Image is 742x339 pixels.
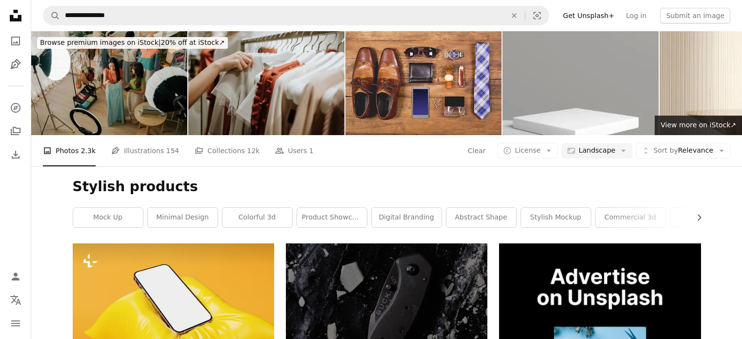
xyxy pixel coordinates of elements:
a: a knife laying on top of a black surface [286,306,487,315]
a: Phone with a white screen sits on a yellow pillow. [73,296,274,304]
button: Landscape [562,143,632,159]
button: Language [6,290,25,310]
a: 3d object [670,208,740,227]
span: Relevance [653,146,713,156]
a: Get Unsplash+ [557,8,620,23]
span: View more on iStock ↗ [661,121,736,129]
button: scroll list to the right [690,208,701,227]
a: stylish mockup [521,208,591,227]
button: Clear [467,143,486,159]
a: Collections [6,121,25,141]
a: Log in [620,8,652,23]
a: Browse premium images on iStock|20% off at iStock↗ [31,31,234,55]
button: Menu [6,314,25,333]
a: minimal design [148,208,218,227]
a: Log in / Sign up [6,267,25,286]
a: product showcase [297,208,367,227]
span: 1 [309,145,314,156]
a: Illustrations 154 [111,135,179,166]
a: abstract shape [446,208,516,227]
img: Clothes Shop Costume Dress Fashion Store Style Concept [188,31,344,135]
span: 154 [166,145,180,156]
span: Landscape [579,146,615,156]
form: Find visuals sitewide [43,6,549,25]
a: Illustrations [6,55,25,74]
a: commercial 3d [596,208,665,227]
a: View more on iStock↗ [655,116,742,135]
a: Collections 12k [195,135,260,166]
a: Download History [6,145,25,164]
a: colorful 3d [222,208,292,227]
button: Clear [503,6,525,25]
span: 12k [247,145,260,156]
img: Two young Asian women presenting a clothing item to audience while live-selling for their online ... [31,31,187,135]
h1: Stylish products [73,178,701,196]
img: Abstract product presentation pedestal podium stage [502,31,659,135]
button: Submit an image [660,8,730,23]
a: digital branding [372,208,441,227]
img: Men's accessories organized on table in knolling arrangement [345,31,501,135]
a: mock up [73,208,143,227]
span: 20% off at iStock ↗ [40,39,225,46]
button: Visual search [525,6,549,25]
a: Photos [6,31,25,51]
a: Users 1 [275,135,314,166]
button: Sort byRelevance [636,143,730,159]
a: Explore [6,98,25,118]
span: Browse premium images on iStock | [40,39,160,46]
button: Search Unsplash [43,6,60,25]
span: License [515,146,541,154]
button: License [498,143,558,159]
span: Sort by [653,146,678,154]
